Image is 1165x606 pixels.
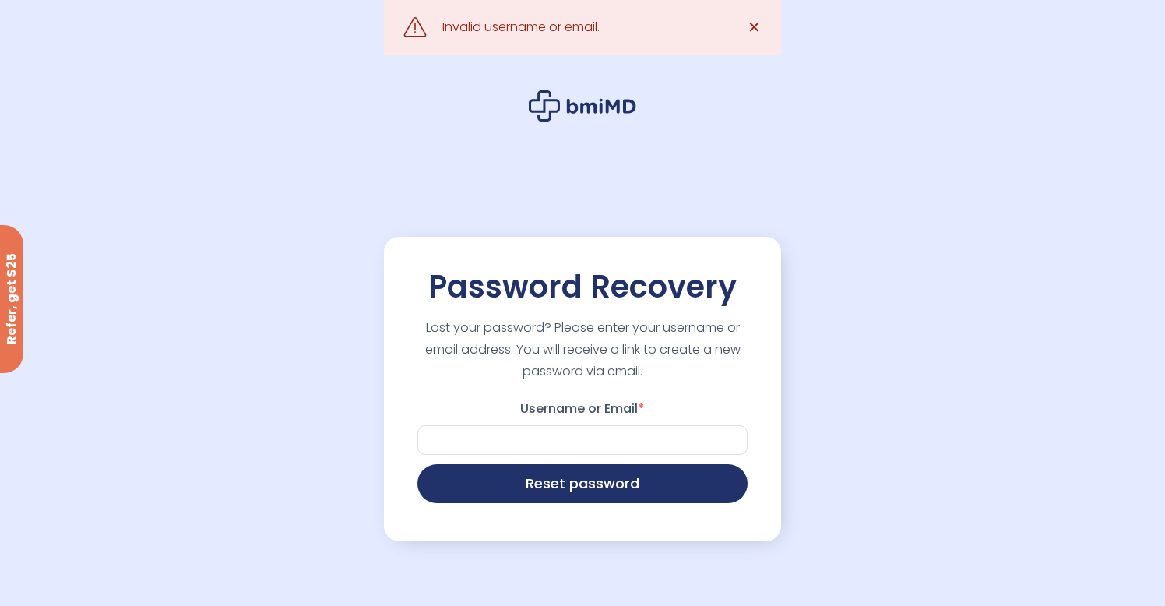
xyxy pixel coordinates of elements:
[738,12,769,43] a: ✕
[417,464,748,503] button: Reset password
[417,396,748,421] label: Username or Email
[748,16,761,38] span: ✕
[415,317,750,382] p: Lost your password? Please enter your username or email address. You will receive a link to creat...
[428,268,737,305] h2: Password Recovery
[442,16,600,38] div: Invalid username or email.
